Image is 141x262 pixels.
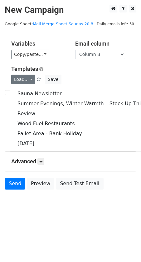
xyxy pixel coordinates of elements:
iframe: Chat Widget [110,232,141,262]
small: Google Sheet: [5,22,93,26]
a: Templates [11,66,38,72]
h5: Email column [75,40,130,47]
button: Save [45,75,61,84]
a: Load... [11,75,35,84]
a: Mail Merge Sheet Saunas 20.8 [33,22,93,26]
h5: Advanced [11,158,130,165]
a: Daily emails left: 50 [95,22,136,26]
h5: Variables [11,40,66,47]
a: Copy/paste... [11,50,49,59]
span: Daily emails left: 50 [95,21,136,27]
a: Preview [27,178,54,190]
h2: New Campaign [5,5,136,15]
a: Send Test Email [56,178,103,190]
a: Send [5,178,25,190]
